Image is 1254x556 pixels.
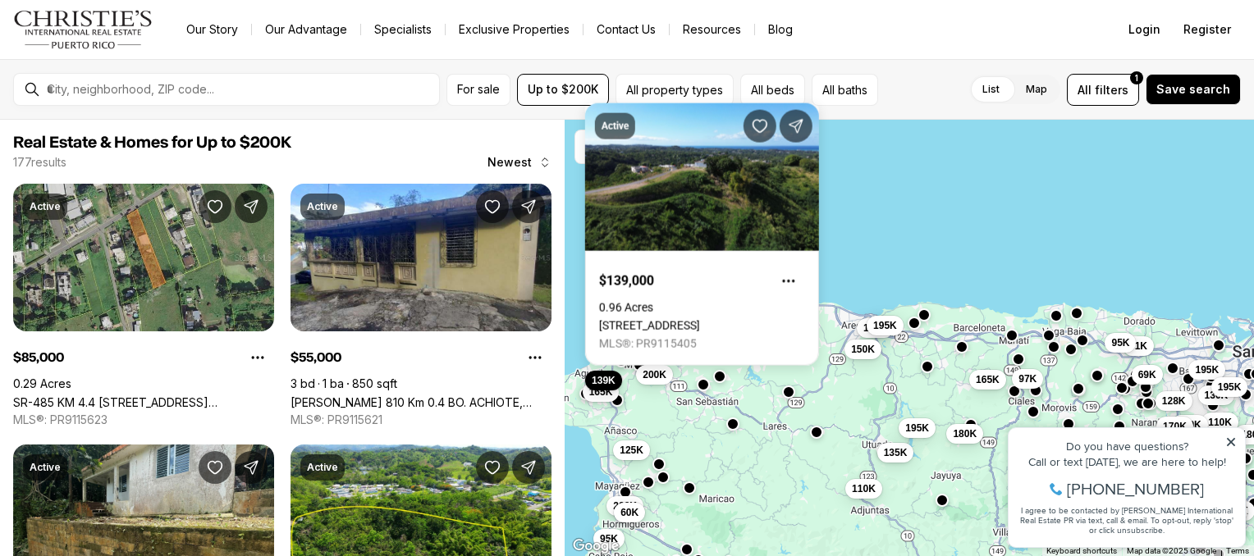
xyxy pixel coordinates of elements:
[512,190,545,223] button: Share Property
[643,367,666,381] span: 200K
[851,342,875,355] span: 150K
[67,77,204,93] span: [PHONE_NUMBER]
[969,75,1013,104] label: List
[1012,369,1043,389] button: 97K
[13,156,66,169] p: 177 results
[592,374,616,387] span: 139K
[1135,71,1138,84] span: 1
[528,83,598,96] span: Up to $200K
[740,74,805,106] button: All beds
[1067,74,1139,106] button: Allfilters1
[476,190,509,223] button: Save Property: Carr 810 Km 0.4 BO. ACHIOTE
[905,421,929,434] span: 195K
[512,451,545,484] button: Share Property
[620,506,638,519] span: 60K
[969,369,1006,389] button: 165K
[199,451,231,484] button: Save Property: Carr 123 KM 64.5 BO CANIACO
[235,451,268,484] button: Share Property
[519,341,551,374] button: Property options
[1018,372,1037,385] span: 97K
[13,134,291,151] span: Real Estate & Homes for Up to $200K
[307,200,338,213] p: Active
[478,146,561,179] button: Newest
[1128,23,1160,36] span: Login
[613,440,650,459] button: 125K
[620,443,643,456] span: 125K
[199,190,231,223] button: Save Property: SR-485 KM 4.4 LOT 6 YEGUADA WARD
[17,52,237,64] div: Call or text [DATE], we are here to help!
[883,446,907,459] span: 135K
[30,200,61,213] p: Active
[487,156,532,169] span: Newest
[899,417,936,437] button: 195K
[446,18,583,41] a: Exclusive Properties
[1218,381,1242,394] span: 195K
[361,18,445,41] a: Specialists
[1156,83,1230,96] span: Save search
[30,461,61,474] p: Active
[13,10,153,49] img: logo
[307,461,338,474] p: Active
[600,532,618,545] span: 95K
[1137,368,1156,381] span: 69K
[1156,391,1192,411] button: 128K
[755,18,806,41] a: Blog
[173,18,251,41] a: Our Story
[616,74,734,106] button: All property types
[1174,13,1241,46] button: Register
[1123,336,1154,356] button: 91K
[876,443,913,463] button: 135K
[1111,336,1129,349] span: 95K
[588,385,612,399] span: 165K
[780,110,812,143] button: Share Property
[599,319,700,332] a: 411 SECTOR BAJIO, AGUADA PR, 00602
[602,120,629,133] p: Active
[1195,363,1219,376] span: 195K
[13,395,274,409] a: SR-485 KM 4.4 LOT 6 YEGUADA WARD, CAMUY PR, 00627
[1131,365,1162,385] button: 69K
[476,451,509,484] button: Save Property: CARR. 824 SECTOR LOS ALVAREZ BO. QUEBRADA CRUZ
[291,395,551,409] a: Carr 810 Km 0.4 BO. ACHIOTE, NARANJITO PR, 00719
[252,18,360,41] a: Our Advantage
[457,83,500,96] span: For sale
[1211,377,1248,397] button: 195K
[845,478,882,498] button: 110K
[21,101,234,132] span: I agree to be contacted by [PERSON_NAME] International Real Estate PR via text, call & email. To ...
[614,503,645,522] button: 60K
[636,364,673,384] button: 200K
[574,130,641,164] button: Start drawing
[584,18,669,41] button: Contact Us
[1146,74,1241,105] button: Save search
[867,316,904,335] button: 195K
[1105,333,1136,353] button: 95K
[613,499,637,513] span: 200K
[1204,388,1228,401] span: 130K
[1119,13,1170,46] button: Login
[17,37,237,48] div: Do you have questions?
[744,110,776,143] button: Save Property: 411 SECTOR BAJIO
[1162,394,1186,408] span: 128K
[812,74,878,106] button: All baths
[857,317,894,337] button: 165K
[446,74,510,106] button: For sale
[593,529,625,549] button: 95K
[585,371,622,390] button: 139K
[1095,81,1128,98] span: filters
[873,319,897,332] span: 195K
[976,372,1000,385] span: 165K
[670,18,754,41] a: Resources
[1013,75,1060,104] label: Map
[235,190,268,223] button: Share Property
[1183,23,1231,36] span: Register
[852,481,876,494] span: 110K
[606,496,643,516] button: 200K
[863,321,887,334] span: 165K
[582,382,619,402] button: 165K
[1197,385,1234,404] button: 130K
[953,426,977,440] span: 180K
[844,339,881,358] button: 150K
[241,341,274,374] button: Property options
[1078,81,1092,98] span: All
[772,265,805,298] button: Property options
